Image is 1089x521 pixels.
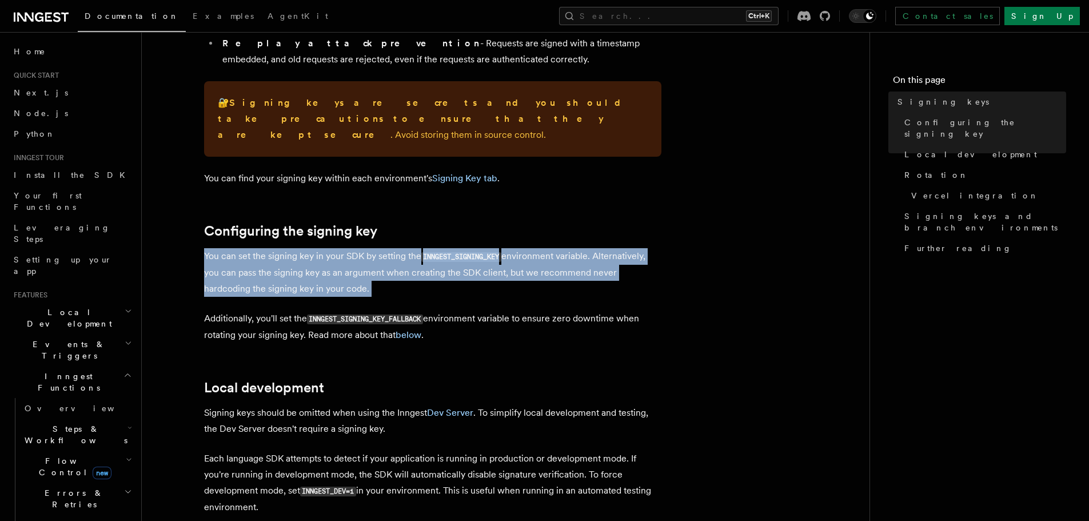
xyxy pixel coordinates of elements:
[25,404,142,413] span: Overview
[9,307,125,329] span: Local Development
[204,380,324,396] a: Local development
[900,238,1066,258] a: Further reading
[9,103,134,124] a: Node.js
[904,242,1012,254] span: Further reading
[14,46,46,57] span: Home
[204,405,661,437] p: Signing keys should be omitted when using the Inngest . To simplify local development and testing...
[9,82,134,103] a: Next.js
[900,144,1066,165] a: Local development
[300,487,356,496] code: INNGEST_DEV=1
[193,11,254,21] span: Examples
[20,483,134,515] button: Errors & Retries
[9,71,59,80] span: Quick start
[20,451,134,483] button: Flow Controlnew
[897,96,989,108] span: Signing keys
[9,124,134,144] a: Python
[559,7,779,25] button: Search...Ctrl+K
[9,153,64,162] span: Inngest tour
[268,11,328,21] span: AgentKit
[93,467,111,479] span: new
[14,255,112,276] span: Setting up your app
[20,419,134,451] button: Steps & Workflows
[218,95,648,143] p: 🔐 . Avoid storing them in source control.
[204,223,377,239] a: Configuring the signing key
[427,407,473,418] a: Dev Server
[14,129,55,138] span: Python
[20,398,134,419] a: Overview
[219,35,661,67] li: - Requests are signed with a timestamp embedded, and old requests are rejected, even if the reque...
[900,206,1066,238] a: Signing keys and branch environments
[9,217,134,249] a: Leveraging Steps
[9,41,134,62] a: Home
[849,9,876,23] button: Toggle dark mode
[893,73,1066,92] h4: On this page
[14,191,82,212] span: Your first Functions
[9,339,125,361] span: Events & Triggers
[14,109,68,118] span: Node.js
[9,165,134,185] a: Install the SDK
[85,11,179,21] span: Documentation
[904,149,1037,160] span: Local development
[911,190,1039,201] span: Vercel integration
[893,92,1066,112] a: Signing keys
[900,165,1066,185] a: Rotation
[9,371,123,393] span: Inngest Functions
[78,3,186,32] a: Documentation
[9,366,134,398] button: Inngest Functions
[14,88,68,97] span: Next.js
[261,3,335,31] a: AgentKit
[186,3,261,31] a: Examples
[218,97,630,140] strong: Signing keys are secrets and you should take precautions to ensure that they are kept secure
[904,117,1066,140] span: Configuring the signing key
[421,252,501,262] code: INNGEST_SIGNING_KEY
[20,487,124,510] span: Errors & Retries
[204,170,661,186] p: You can find your signing key within each environment's .
[396,329,421,340] a: below
[222,38,480,49] strong: Replay attack prevention
[432,173,497,184] a: Signing Key tab
[9,249,134,281] a: Setting up your app
[907,185,1066,206] a: Vercel integration
[14,170,132,180] span: Install the SDK
[204,248,661,297] p: You can set the signing key in your SDK by setting the environment variable. Alternatively, you c...
[9,334,134,366] button: Events & Triggers
[204,311,661,343] p: Additionally, you'll set the environment variable to ensure zero downtime when rotating your sign...
[20,423,127,446] span: Steps & Workflows
[900,112,1066,144] a: Configuring the signing key
[1004,7,1080,25] a: Sign Up
[9,291,47,300] span: Features
[20,455,126,478] span: Flow Control
[746,10,772,22] kbd: Ctrl+K
[204,451,661,515] p: Each language SDK attempts to detect if your application is running in production or development ...
[895,7,1000,25] a: Contact sales
[904,210,1066,233] span: Signing keys and branch environments
[9,185,134,217] a: Your first Functions
[14,223,110,244] span: Leveraging Steps
[9,302,134,334] button: Local Development
[904,169,968,181] span: Rotation
[307,315,423,324] code: INNGEST_SIGNING_KEY_FALLBACK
